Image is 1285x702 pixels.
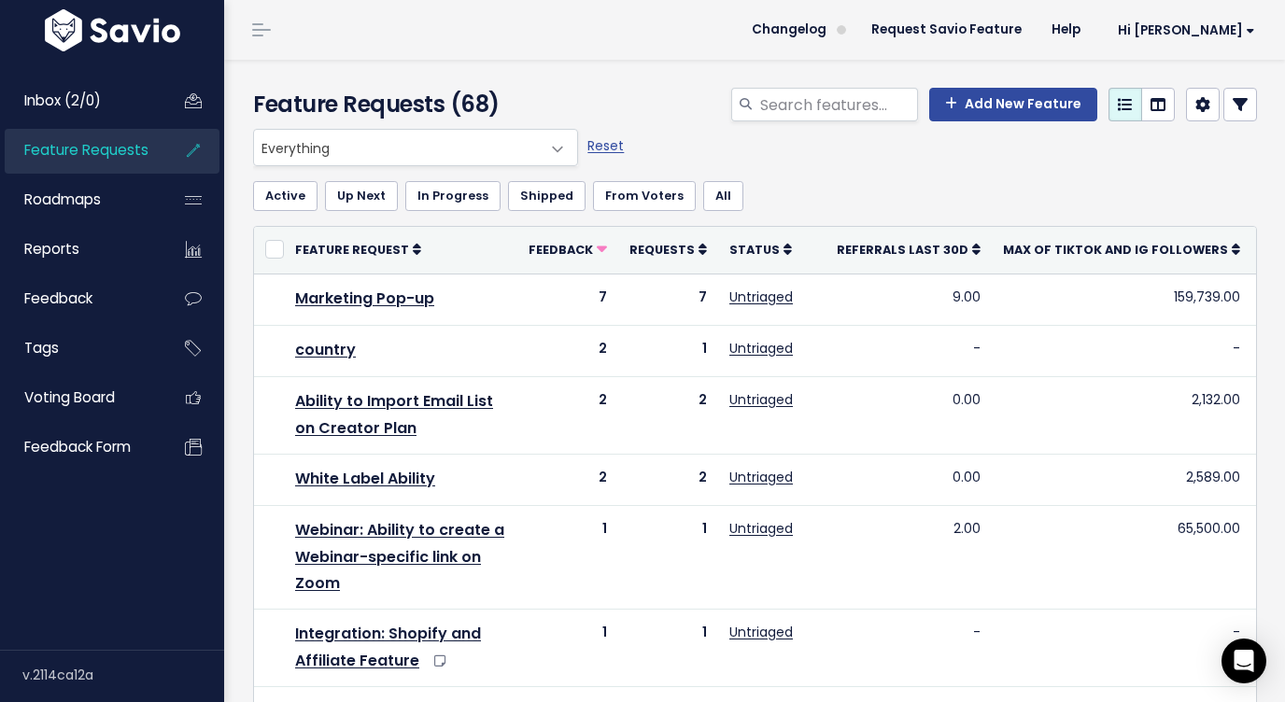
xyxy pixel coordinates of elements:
span: Feedback [529,242,593,258]
a: Up Next [325,181,398,211]
a: Voting Board [5,376,155,419]
a: Feedback form [5,426,155,469]
a: All [703,181,743,211]
a: Shipped [508,181,586,211]
span: Reports [24,239,79,259]
a: Untriaged [729,390,793,409]
ul: Filter feature requests [253,181,1257,211]
a: Referrals Last 30d [837,240,981,259]
td: 7 [517,274,618,325]
td: 65,500.00 [992,505,1251,609]
td: 0.00 [826,376,992,454]
a: White Label Ability [295,468,435,489]
a: Untriaged [729,468,793,486]
h4: Feature Requests (68) [253,88,570,121]
span: Changelog [752,23,826,36]
a: Untriaged [729,519,793,538]
a: country [295,339,356,360]
td: 2,132.00 [992,376,1251,454]
span: Everything [254,130,540,165]
td: 2 [517,325,618,376]
a: Feedback [5,277,155,320]
td: 159,739.00 [992,274,1251,325]
span: Feature Request [295,242,409,258]
td: 1 [618,505,718,609]
span: Hi [PERSON_NAME] [1118,23,1255,37]
a: Request Savio Feature [856,16,1037,44]
span: Inbox (2/0) [24,91,101,110]
a: Inbox (2/0) [5,79,155,122]
td: 0.00 [826,454,992,505]
td: 1 [618,325,718,376]
a: Requests [629,240,707,259]
td: 2.00 [826,505,992,609]
span: Roadmaps [24,190,101,209]
td: 9.00 [826,274,992,325]
a: Untriaged [729,288,793,306]
a: Feature Request [295,240,421,259]
td: 1 [618,610,718,687]
a: Feedback [529,240,607,259]
a: Roadmaps [5,178,155,221]
td: 7 [618,274,718,325]
td: 1 [517,505,618,609]
a: Max of Tiktok and IG Followers [1003,240,1240,259]
div: Open Intercom Messenger [1221,639,1266,683]
a: Webinar: Ability to create a Webinar-specific link on Zoom [295,519,504,595]
td: - [826,325,992,376]
a: Help [1037,16,1095,44]
a: Active [253,181,318,211]
td: 2 [618,454,718,505]
span: Requests [629,242,695,258]
td: 2 [517,454,618,505]
a: Feature Requests [5,129,155,172]
span: Tags [24,338,59,358]
a: Reports [5,228,155,271]
td: - [992,610,1251,687]
span: Everything [253,129,578,166]
span: Feedback form [24,437,131,456]
a: Integration: Shopify and Affiliate Feature [295,623,481,671]
div: v.2114ca12a [22,651,224,699]
a: Ability to Import Email List on Creator Plan [295,390,493,439]
a: Status [729,240,792,259]
img: logo-white.9d6f32f41409.svg [40,9,185,51]
a: Marketing Pop-up [295,288,434,309]
a: Hi [PERSON_NAME] [1095,16,1270,45]
input: Search features... [758,88,918,121]
span: Status [729,242,780,258]
td: 1 [517,610,618,687]
a: Untriaged [729,339,793,358]
a: Add New Feature [929,88,1097,121]
a: Untriaged [729,623,793,641]
a: Reset [587,136,624,155]
span: Referrals Last 30d [837,242,968,258]
a: From Voters [593,181,696,211]
td: - [826,610,992,687]
td: 2 [618,376,718,454]
span: Voting Board [24,387,115,407]
span: Max of Tiktok and IG Followers [1003,242,1228,258]
td: 2 [517,376,618,454]
td: 2,589.00 [992,454,1251,505]
span: Feature Requests [24,140,148,160]
a: Tags [5,327,155,370]
a: In Progress [405,181,501,211]
span: Feedback [24,288,92,308]
td: - [992,325,1251,376]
